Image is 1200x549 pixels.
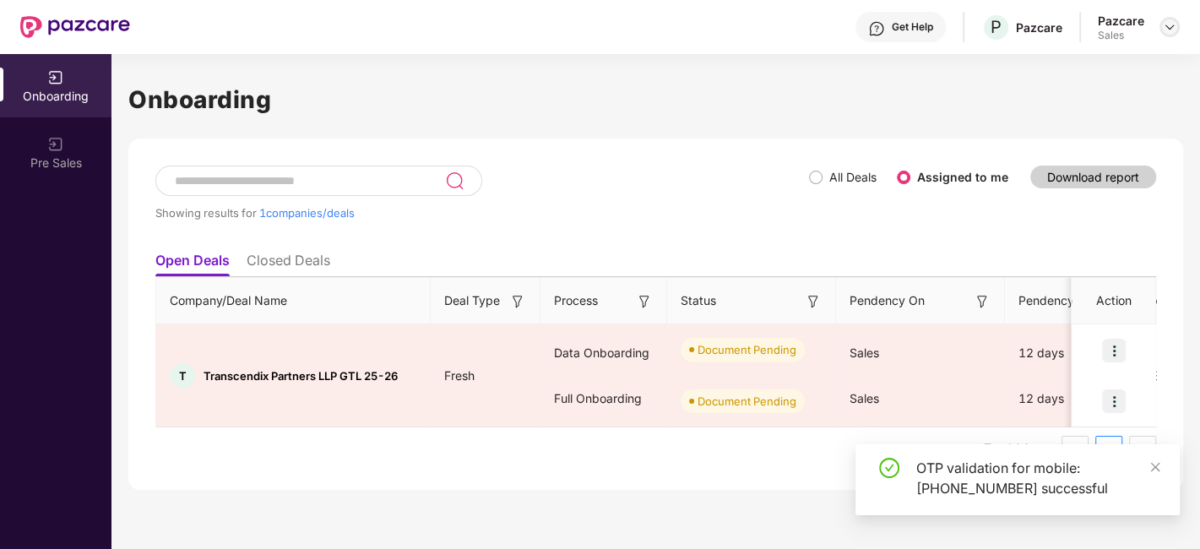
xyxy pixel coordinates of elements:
[1098,13,1144,29] div: Pazcare
[829,170,877,184] label: All Deals
[636,293,653,310] img: svg+xml;base64,PHN2ZyB3aWR0aD0iMTYiIGhlaWdodD0iMTYiIHZpZXdCb3g9IjAgMCAxNiAxNiIgZmlsbD0ibm9uZSIgeG...
[1163,20,1176,34] img: svg+xml;base64,PHN2ZyBpZD0iRHJvcGRvd24tMzJ4MzIiIHhtbG5zPSJodHRwOi8vd3d3LnczLm9yZy8yMDAwL3N2ZyIgd2...
[554,291,598,310] span: Process
[984,436,1055,463] li: Total 1 items
[445,171,464,191] img: svg+xml;base64,PHN2ZyB3aWR0aD0iMjQiIGhlaWdodD0iMjUiIHZpZXdCb3g9IjAgMCAyNCAyNSIgZmlsbD0ibm9uZSIgeG...
[1005,376,1132,421] div: 12 days
[1102,339,1126,362] img: icon
[892,20,933,34] div: Get Help
[444,291,500,310] span: Deal Type
[850,291,925,310] span: Pendency On
[540,330,667,376] div: Data Onboarding
[917,170,1008,184] label: Assigned to me
[247,252,330,276] li: Closed Deals
[850,391,879,405] span: Sales
[155,206,809,220] div: Showing results for
[879,458,899,478] span: check-circle
[974,293,991,310] img: svg+xml;base64,PHN2ZyB3aWR0aD0iMTYiIGhlaWdodD0iMTYiIHZpZXdCb3g9IjAgMCAxNiAxNiIgZmlsbD0ibm9uZSIgeG...
[868,20,885,37] img: svg+xml;base64,PHN2ZyBpZD0iSGVscC0zMngzMiIgeG1sbnM9Imh0dHA6Ly93d3cudzMub3JnLzIwMDAvc3ZnIiB3aWR0aD...
[204,369,398,383] span: Transcendix Partners LLP GTL 25-26
[805,293,822,310] img: svg+xml;base64,PHN2ZyB3aWR0aD0iMTYiIGhlaWdodD0iMTYiIHZpZXdCb3g9IjAgMCAxNiAxNiIgZmlsbD0ibm9uZSIgeG...
[1062,436,1089,463] button: left
[1018,291,1105,310] span: Pendency
[540,376,667,421] div: Full Onboarding
[1062,436,1089,463] li: Previous Page
[698,393,796,410] div: Document Pending
[155,252,230,276] li: Open Deals
[170,363,195,389] div: T
[1129,436,1156,463] button: right
[1098,29,1144,42] div: Sales
[1129,436,1156,463] li: Next Page
[681,291,716,310] span: Status
[1005,278,1132,324] th: Pendency
[1030,166,1156,188] button: Download report
[850,345,879,360] span: Sales
[47,69,64,86] img: svg+xml;base64,PHN2ZyB3aWR0aD0iMjAiIGhlaWdodD0iMjAiIHZpZXdCb3g9IjAgMCAyMCAyMCIgZmlsbD0ibm9uZSIgeG...
[1072,278,1156,324] th: Action
[128,81,1183,118] h1: Onboarding
[1149,461,1161,473] span: close
[20,16,130,38] img: New Pazcare Logo
[1016,19,1062,35] div: Pazcare
[1102,389,1126,413] img: icon
[156,278,431,324] th: Company/Deal Name
[1096,437,1121,462] a: 1
[698,341,796,358] div: Document Pending
[47,136,64,153] img: svg+xml;base64,PHN2ZyB3aWR0aD0iMjAiIGhlaWdodD0iMjAiIHZpZXdCb3g9IjAgMCAyMCAyMCIgZmlsbD0ibm9uZSIgeG...
[431,368,488,383] span: Fresh
[509,293,526,310] img: svg+xml;base64,PHN2ZyB3aWR0aD0iMTYiIGhlaWdodD0iMTYiIHZpZXdCb3g9IjAgMCAxNiAxNiIgZmlsbD0ibm9uZSIgeG...
[259,206,355,220] span: 1 companies/deals
[1005,330,1132,376] div: 12 days
[991,17,1002,37] span: P
[1095,436,1122,463] li: 1
[916,458,1159,498] div: OTP validation for mobile: [PHONE_NUMBER] successful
